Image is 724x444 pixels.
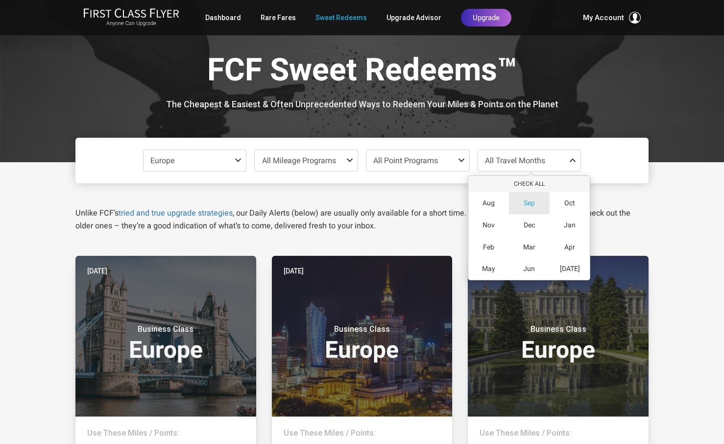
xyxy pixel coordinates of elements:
[485,156,545,165] span: All Travel Months
[524,221,535,229] span: Dec
[564,221,576,229] span: Jan
[523,265,535,273] span: Jun
[468,176,590,192] button: Check All
[386,9,441,26] a: Upgrade Advisor
[524,199,535,207] span: Sep
[564,243,575,251] span: Apr
[497,324,620,334] small: Business Class
[83,53,641,91] h1: FCF Sweet Redeems™
[262,156,336,165] span: All Mileage Programs
[480,428,637,438] h4: Use These Miles / Points:
[483,243,494,251] span: Feb
[104,324,227,334] small: Business Class
[261,9,296,26] a: Rare Fares
[284,266,304,276] time: [DATE]
[560,265,580,273] span: [DATE]
[284,428,441,438] h4: Use These Miles / Points:
[83,20,179,27] small: Anyone Can Upgrade
[75,207,649,232] p: Unlike FCF’s , our Daily Alerts (below) are usually only available for a short time. Jump on thos...
[87,266,107,276] time: [DATE]
[83,99,641,109] h3: The Cheapest & Easiest & Often Unprecedented Ways to Redeem Your Miles & Points on the Planet
[461,9,511,26] a: Upgrade
[373,156,438,165] span: All Point Programs
[83,8,179,27] a: First Class FlyerAnyone Can Upgrade
[83,8,179,18] img: First Class Flyer
[583,12,641,24] button: My Account
[87,324,244,362] h3: Europe
[483,199,495,207] span: Aug
[482,265,495,273] span: May
[119,208,233,218] a: tried and true upgrade strategies
[483,221,495,229] span: Nov
[564,199,575,207] span: Oct
[87,428,244,438] h4: Use These Miles / Points:
[523,243,535,251] span: Mar
[284,324,441,362] h3: Europe
[205,9,241,26] a: Dashboard
[480,324,637,362] h3: Europe
[301,324,423,334] small: Business Class
[315,9,367,26] a: Sweet Redeems
[583,12,624,24] span: My Account
[150,156,174,165] span: Europe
